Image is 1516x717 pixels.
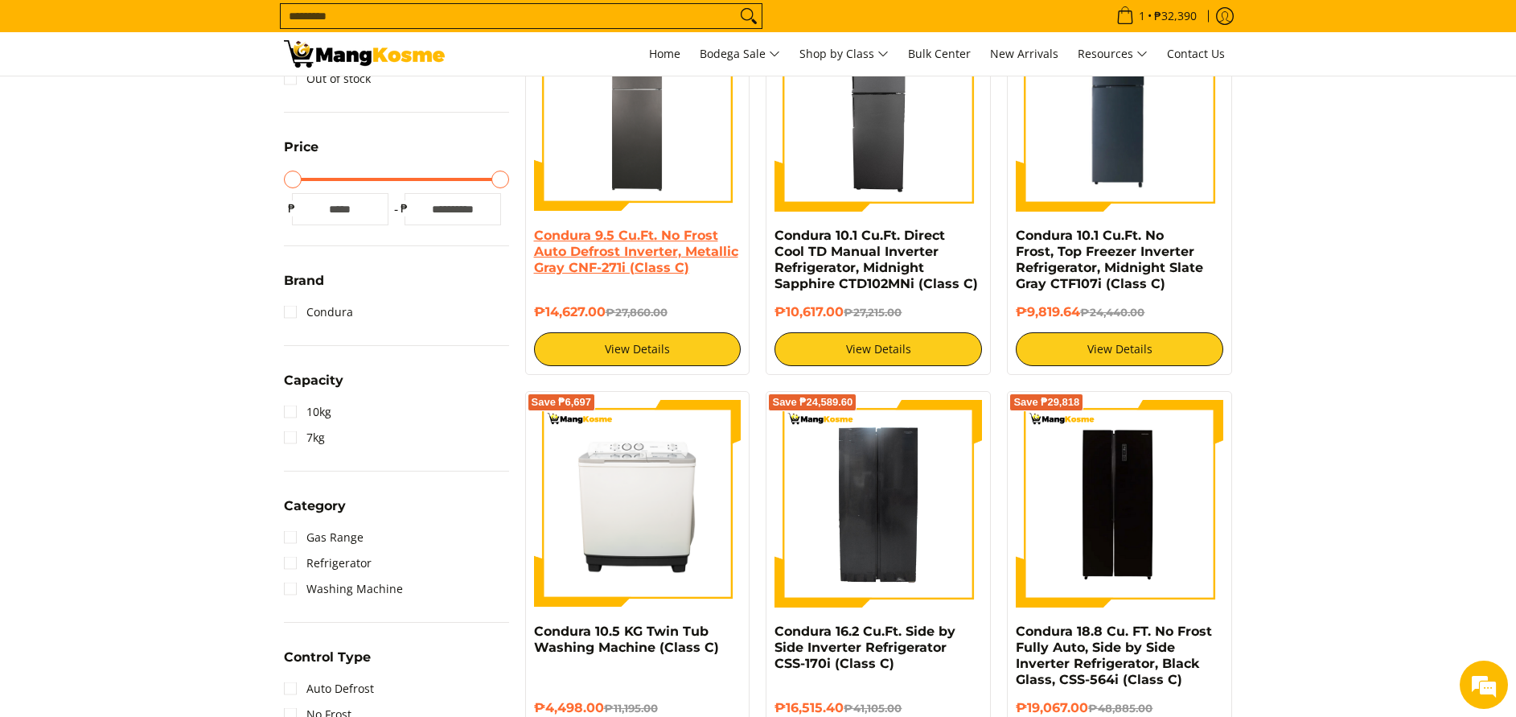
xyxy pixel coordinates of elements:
h6: ₱10,617.00 [774,304,982,320]
a: Condura 18.8 Cu. FT. No Frost Fully Auto, Side by Side Inverter Refrigerator, Black Glass, CSS-56... [1016,624,1212,687]
summary: Open [284,274,324,299]
a: Out of stock [284,66,371,92]
a: Bodega Sale [692,32,788,76]
summary: Open [284,374,343,399]
span: Save ₱6,697 [532,398,592,407]
a: Condura [284,299,353,325]
img: Condura 16.2 Cu.Ft. Side by Side Inverter Refrigerator CSS-170i (Class C) [774,400,982,608]
h6: ₱14,627.00 [534,304,742,320]
span: Bulk Center [908,46,971,61]
img: Condura 18.8 Cu. FT. No Frost Fully Auto, Side by Side Inverter Refrigerator, Black Glass, CSS-56... [1016,400,1223,608]
span: Save ₱24,589.60 [772,398,852,407]
a: Condura 10.1 Cu.Ft. No Frost, Top Freezer Inverter Refrigerator, Midnight Slate Gray CTF107i (Cla... [1016,228,1203,291]
summary: Open [284,651,371,676]
del: ₱27,860.00 [606,306,668,319]
a: Washing Machine [284,576,403,602]
a: 10kg [284,399,331,425]
del: ₱24,440.00 [1080,306,1144,319]
h6: ₱16,515.40 [774,700,982,716]
span: Shop by Class [799,44,889,64]
span: ₱ [284,200,300,216]
a: Condura 10.1 Cu.Ft. Direct Cool TD Manual Inverter Refrigerator, Midnight Sapphire CTD102MNi (Cla... [774,228,978,291]
a: 7kg [284,425,325,451]
a: Condura 16.2 Cu.Ft. Side by Side Inverter Refrigerator CSS-170i (Class C) [774,624,955,671]
img: Condura 9.5 Cu.Ft. No Frost Auto Defrost Inverter, Metallic Gray CNF-271i (Class C) [534,4,742,212]
span: Save ₱29,818 [1013,398,1079,407]
span: ₱ [396,200,413,216]
h6: ₱4,498.00 [534,700,742,716]
a: New Arrivals [982,32,1066,76]
a: Shop by Class [791,32,897,76]
img: Condura 10.1 Cu.Ft. No Frost, Top Freezer Inverter Refrigerator, Midnight Slate Gray CTF107i (Cla... [1016,4,1223,212]
a: Auto Defrost [284,676,374,702]
span: ₱32,390 [1152,10,1199,22]
img: Condura 10.1 Cu.Ft. Direct Cool TD Manual Inverter Refrigerator, Midnight Sapphire CTD102MNi (Cla... [774,4,982,212]
a: Home [641,32,688,76]
del: ₱41,105.00 [844,702,902,715]
a: Bulk Center [900,32,979,76]
del: ₱27,215.00 [844,306,902,319]
del: ₱48,885.00 [1088,702,1152,715]
a: Resources [1070,32,1156,76]
button: Search [736,4,762,28]
span: New Arrivals [990,46,1058,61]
img: Class C Home &amp; Business Appliances: Up to 70% Off l Mang Kosme [284,40,445,68]
span: Contact Us [1167,46,1225,61]
a: Condura 9.5 Cu.Ft. No Frost Auto Defrost Inverter, Metallic Gray CNF-271i (Class C) [534,228,738,275]
span: 1 [1136,10,1148,22]
span: • [1111,7,1202,25]
h6: ₱19,067.00 [1016,700,1223,716]
a: Refrigerator [284,550,372,576]
span: Brand [284,274,324,287]
h6: ₱9,819.64 [1016,304,1223,320]
span: Bodega Sale [700,44,780,64]
a: View Details [774,332,982,366]
span: Home [649,46,680,61]
a: Gas Range [284,525,364,550]
a: View Details [534,332,742,366]
span: Capacity [284,374,343,387]
span: Resources [1078,44,1148,64]
img: Condura 10.5 KG Twin Tub Washing Machine (Class C) [534,400,742,608]
del: ₱11,195.00 [604,702,658,715]
span: Control Type [284,651,371,664]
a: Condura 10.5 KG Twin Tub Washing Machine (Class C) [534,624,719,655]
span: Price [284,141,318,154]
a: Contact Us [1159,32,1233,76]
span: Category [284,500,346,513]
summary: Open [284,500,346,525]
a: View Details [1016,332,1223,366]
summary: Open [284,141,318,166]
nav: Main Menu [461,32,1233,76]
